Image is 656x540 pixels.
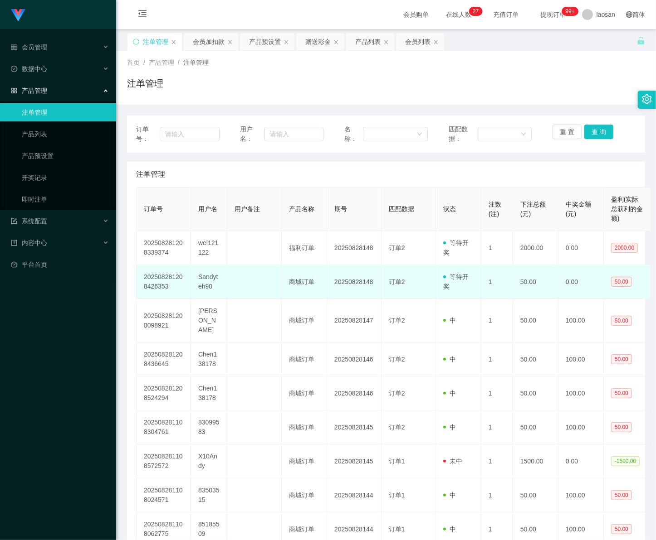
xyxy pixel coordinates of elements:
[558,478,604,512] td: 100.00
[289,205,314,212] span: 产品名称
[521,131,526,138] i: 图标: down
[611,354,632,364] span: 50.00
[469,7,482,16] sup: 27
[443,205,456,212] span: 状态
[137,444,191,478] td: 202508281108572572
[513,265,558,299] td: 50.00
[389,390,405,397] span: 订单2
[481,444,513,478] td: 1
[389,244,405,251] span: 订单2
[389,424,405,431] span: 订单2
[476,7,479,16] p: 7
[611,524,632,534] span: 50.00
[481,265,513,299] td: 1
[22,103,109,121] a: 注单管理
[235,205,260,212] span: 用户备注
[626,11,632,18] i: 图标: global
[282,231,327,265] td: 福利订单
[333,39,339,45] i: 图标: close
[611,388,632,398] span: 50.00
[137,376,191,410] td: 202508281208524294
[11,66,17,72] i: 图标: check-circle-o
[327,231,382,265] td: 20250828148
[489,201,501,217] span: 注数(注)
[611,316,632,326] span: 50.00
[11,87,17,94] i: 图标: appstore-o
[137,299,191,342] td: 202508281208098921
[611,422,632,432] span: 50.00
[637,37,645,45] i: 图标: unlock
[558,299,604,342] td: 100.00
[133,39,139,45] i: 图标: sync
[149,59,174,66] span: 产品管理
[11,256,109,274] a: 图标: dashboard平台首页
[191,299,227,342] td: [PERSON_NAME]
[389,205,414,212] span: 匹配数据
[611,456,640,466] span: -1500.00
[443,424,456,431] span: 中
[327,444,382,478] td: 20250828145
[143,59,145,66] span: /
[191,376,227,410] td: Chen138178
[481,231,513,265] td: 1
[327,342,382,376] td: 20250828146
[11,65,47,72] span: 数据中心
[264,127,323,141] input: 请输入
[11,87,47,94] span: 产品管理
[327,376,382,410] td: 20250828146
[227,39,233,45] i: 图标: close
[127,77,163,90] h1: 注单管理
[520,201,546,217] span: 下注总额(元)
[249,33,281,50] div: 产品预设置
[611,277,632,287] span: 50.00
[513,410,558,444] td: 50.00
[389,526,405,533] span: 订单1
[513,478,558,512] td: 50.00
[389,317,405,324] span: 订单2
[642,94,652,104] i: 图标: setting
[389,278,405,285] span: 订单2
[178,59,180,66] span: /
[282,342,327,376] td: 商城订单
[489,11,523,18] span: 充值订单
[433,39,439,45] i: 图标: close
[305,33,331,50] div: 赠送彩金
[513,444,558,478] td: 1500.00
[143,33,168,50] div: 注单管理
[417,131,422,138] i: 图标: down
[137,410,191,444] td: 202508281108304761
[136,125,160,144] span: 订单号：
[566,201,591,217] span: 中奖金额(元)
[611,490,632,500] span: 50.00
[449,125,478,144] span: 匹配数据：
[536,11,570,18] span: 提现订单
[22,147,109,165] a: 产品预设置
[136,169,165,180] span: 注单管理
[553,125,582,139] button: 重 置
[282,478,327,512] td: 商城订单
[389,356,405,363] span: 订单2
[22,190,109,208] a: 即时注单
[144,205,163,212] span: 订单号
[327,478,382,512] td: 20250828144
[481,376,513,410] td: 1
[405,33,431,50] div: 会员列表
[443,458,462,465] span: 未中
[240,125,264,144] span: 用户名：
[127,0,158,29] i: 图标: menu-fold
[193,33,225,50] div: 会员加扣款
[481,299,513,342] td: 1
[191,231,227,265] td: wei121122
[282,299,327,342] td: 商城订单
[558,444,604,478] td: 0.00
[562,7,578,16] sup: 988
[191,478,227,512] td: 83503515
[584,125,613,139] button: 查 询
[282,410,327,444] td: 商城订单
[327,299,382,342] td: 20250828147
[11,44,17,50] i: 图标: table
[443,492,456,499] span: 中
[443,526,456,533] span: 中
[282,444,327,478] td: 商城订单
[334,205,347,212] span: 期号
